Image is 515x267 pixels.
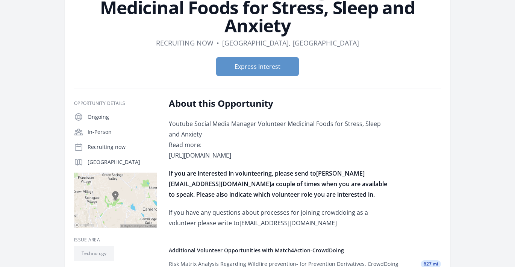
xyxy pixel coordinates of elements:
[216,57,299,76] button: Express Interest
[169,118,389,161] p: Youtube Social Media Manager Volunteer Medicinal Foods for Stress, Sleep and Anxiety Read more: [...
[169,180,387,199] span: a couple of times when you are available to speak. Please also indicate which volunteer role you ...
[169,169,316,177] span: If you are interested in volunteering, please send to
[217,38,219,48] div: •
[169,247,441,254] h4: Additional Volunteer Opportunities with Match4Action-CrowdDoing
[373,190,375,199] span: .
[222,38,359,48] dd: [GEOGRAPHIC_DATA], [GEOGRAPHIC_DATA]
[74,100,157,106] h3: Opportunity Details
[169,207,389,228] p: If you have any questions about processes for joining crowddoing as a volunteer please write to [...
[88,158,157,166] p: [GEOGRAPHIC_DATA]
[156,38,214,48] dd: Recruiting now
[88,143,157,151] p: Recruiting now
[74,246,114,261] li: Technology
[74,237,157,243] h3: Issue area
[74,173,157,228] img: Map
[88,113,157,121] p: Ongoing
[169,97,389,109] h2: About this Opportunity
[88,128,157,136] p: In-Person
